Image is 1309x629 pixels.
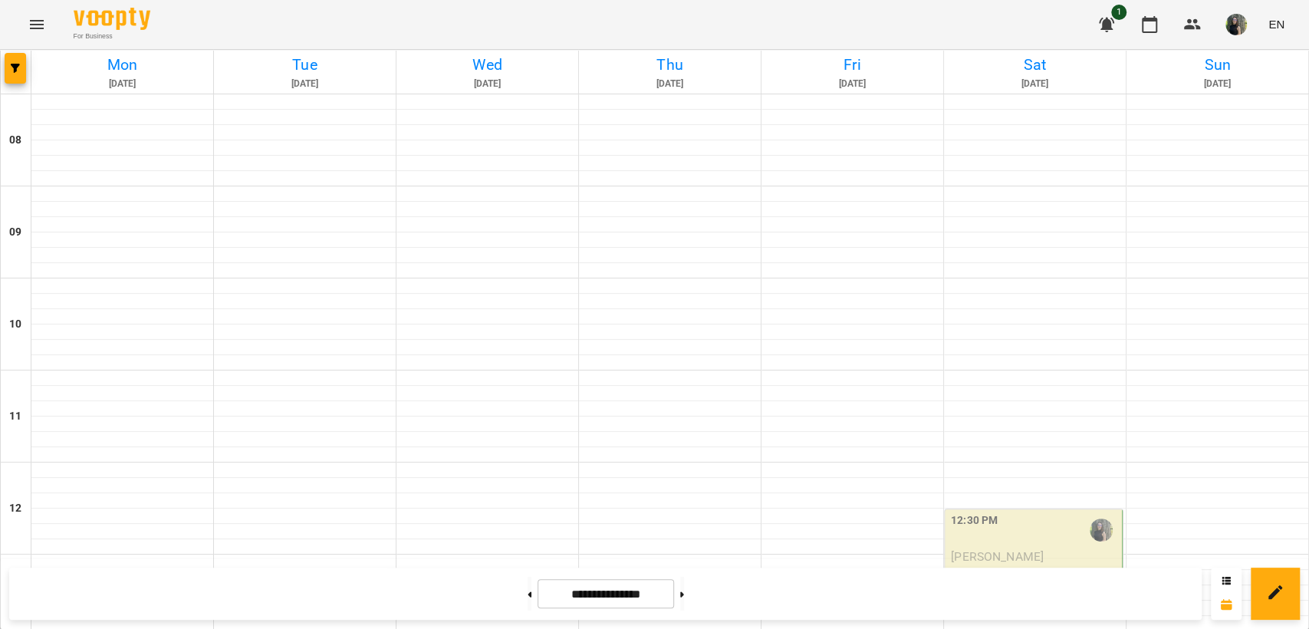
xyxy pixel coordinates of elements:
h6: Fri [764,53,941,77]
span: EN [1268,16,1284,32]
span: [PERSON_NAME] [951,549,1044,564]
span: 1 [1111,5,1126,20]
img: cee650bf85ea97b15583ede96205305a.jpg [1225,14,1247,35]
label: 12:30 PM [951,512,998,529]
h6: Sun [1129,53,1306,77]
h6: 10 [9,316,21,333]
h6: Sat [946,53,1123,77]
h6: 08 [9,132,21,149]
h6: [DATE] [946,77,1123,91]
h6: [DATE] [764,77,941,91]
h6: Wed [399,53,576,77]
img: Voopty Logo [74,8,150,30]
h6: 09 [9,224,21,241]
h6: [DATE] [1129,77,1306,91]
h6: Mon [34,53,211,77]
h6: Thu [581,53,758,77]
h6: 11 [9,408,21,425]
h6: [DATE] [34,77,211,91]
img: Поліщук Анастасія Сергіївна [1090,519,1113,542]
h6: [DATE] [581,77,758,91]
h6: Tue [216,53,393,77]
h6: [DATE] [399,77,576,91]
button: EN [1262,10,1291,38]
span: For Business [74,31,150,41]
h6: 12 [9,500,21,517]
h6: [DATE] [216,77,393,91]
button: Menu [18,6,55,43]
